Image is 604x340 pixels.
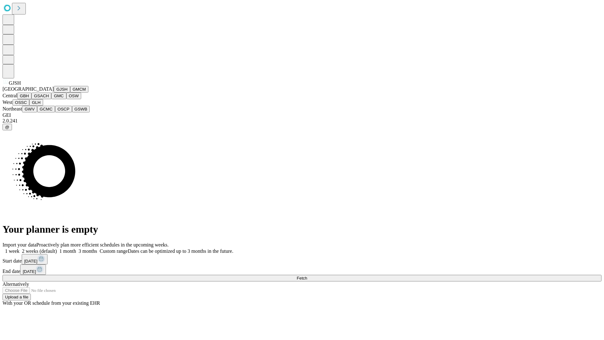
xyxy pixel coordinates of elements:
[36,242,169,247] span: Proactively plan more efficient schedules in the upcoming weeks.
[54,86,70,93] button: GJSH
[24,259,37,263] span: [DATE]
[100,248,128,254] span: Custom range
[3,86,54,92] span: [GEOGRAPHIC_DATA]
[22,254,48,264] button: [DATE]
[3,112,601,118] div: GEI
[31,93,51,99] button: GSACH
[3,275,601,281] button: Fetch
[59,248,76,254] span: 1 month
[3,124,12,130] button: @
[70,86,88,93] button: GMCM
[3,118,601,124] div: 2.0.241
[66,93,81,99] button: OSW
[51,93,66,99] button: GMC
[9,80,21,86] span: GJSH
[22,248,57,254] span: 2 weeks (default)
[5,248,20,254] span: 1 week
[3,294,31,300] button: Upload a file
[23,269,36,274] span: [DATE]
[79,248,97,254] span: 3 months
[29,99,43,106] button: GLH
[3,300,100,306] span: With your OR schedule from your existing EHR
[128,248,233,254] span: Dates can be optimized up to 3 months in the future.
[3,281,29,287] span: Alternatively
[22,106,37,112] button: GWV
[3,93,17,98] span: Central
[3,224,601,235] h1: Your planner is empty
[3,106,22,111] span: Northeast
[72,106,90,112] button: GSWB
[13,99,30,106] button: OSSC
[5,125,9,129] span: @
[3,264,601,275] div: End date
[17,93,31,99] button: GBH
[3,99,13,105] span: West
[3,242,36,247] span: Import your data
[55,106,72,112] button: OSCP
[20,264,46,275] button: [DATE]
[297,276,307,280] span: Fetch
[3,254,601,264] div: Start date
[37,106,55,112] button: GCMC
